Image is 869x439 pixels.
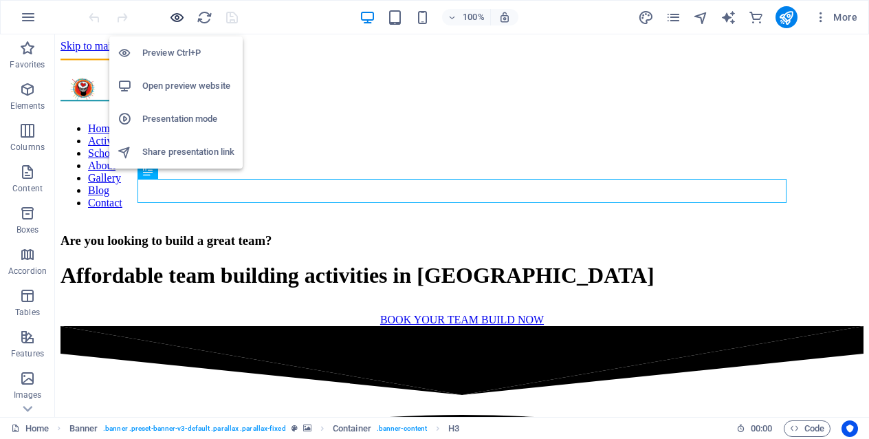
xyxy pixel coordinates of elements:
[736,420,773,437] h6: Session time
[665,10,681,25] i: Pages (Ctrl+Alt+S)
[10,142,45,153] p: Columns
[196,9,212,25] button: reload
[103,420,285,437] span: . banner .preset-banner-v3-default .parallax .parallax-fixed
[12,183,43,194] p: Content
[15,307,40,318] p: Tables
[638,9,654,25] button: design
[751,420,772,437] span: 00 00
[142,45,234,61] h6: Preview Ctrl+P
[197,10,212,25] i: Reload page
[142,144,234,160] h6: Share presentation link
[778,10,794,25] i: Publish
[16,224,39,235] p: Boxes
[790,420,824,437] span: Code
[5,6,97,17] a: Skip to main content
[693,10,709,25] i: Navigator
[291,425,298,432] i: This element is a customizable preset
[448,420,459,437] span: Click to select. Double-click to edit
[377,420,427,437] span: . banner-content
[760,423,762,433] span: :
[808,6,863,28] button: More
[841,420,858,437] button: Usercentrics
[638,10,654,25] i: Design (Ctrl+Alt+Y)
[775,6,797,28] button: publish
[498,11,511,23] i: On resize automatically adjust zoom level to fit chosen device.
[11,348,44,359] p: Features
[11,420,49,437] a: Click to cancel selection. Double-click to open Pages
[10,59,45,70] p: Favorites
[69,420,98,437] span: Click to select. Double-click to edit
[303,425,311,432] i: This element contains a background
[748,9,764,25] button: commerce
[814,10,857,24] span: More
[142,111,234,127] h6: Presentation mode
[463,9,485,25] h6: 100%
[720,10,736,25] i: AI Writer
[442,9,491,25] button: 100%
[333,420,371,437] span: Click to select. Double-click to edit
[142,78,234,94] h6: Open preview website
[748,10,764,25] i: Commerce
[69,420,460,437] nav: breadcrumb
[720,9,737,25] button: text_generator
[693,9,709,25] button: navigator
[665,9,682,25] button: pages
[784,420,830,437] button: Code
[10,100,45,111] p: Elements
[14,389,42,400] p: Images
[8,266,47,277] p: Accordion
